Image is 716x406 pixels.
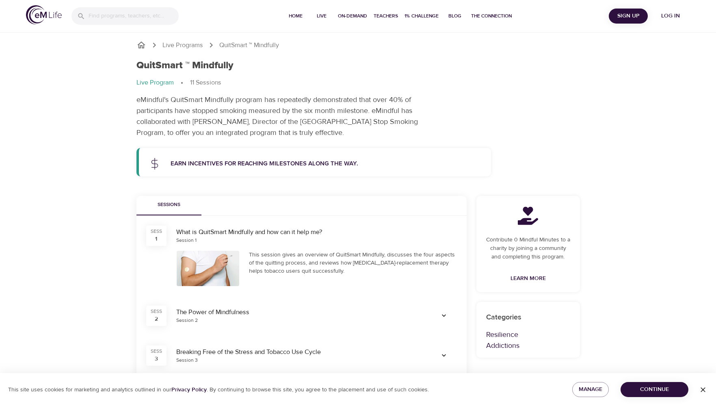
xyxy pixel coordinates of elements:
div: SESS [151,348,162,355]
div: Session 2 [176,317,198,324]
div: What is QuitSmart Mindfully and how can it help me? [176,228,457,237]
div: SESS [151,308,162,315]
div: Breaking Free of the Stress and Tobacco Use Cycle [176,347,421,357]
div: 3 [155,355,158,363]
button: Manage [572,382,609,397]
h1: QuitSmart ™ Mindfully [136,60,234,72]
span: The Connection [471,12,512,20]
span: Live [312,12,331,20]
p: eMindful's QuitSmart Mindfully program has repeatedly demonstrated that over 40% of participants ... [136,94,441,138]
p: Live Program [136,78,174,87]
span: Log in [654,11,687,21]
span: Manage [579,384,602,395]
button: Log in [651,9,690,24]
p: QuitSmart ™ Mindfully [219,41,279,50]
div: Session 1 [176,237,197,244]
span: Blog [445,12,465,20]
span: Sign Up [612,11,645,21]
span: Continue [627,384,682,395]
div: 1 [155,235,157,243]
button: Sign Up [609,9,648,24]
span: On-Demand [338,12,367,20]
div: The Power of Mindfulness [176,308,421,317]
button: Continue [621,382,688,397]
nav: breadcrumb [136,40,580,50]
div: 2 [155,315,158,323]
div: SESS [151,228,162,235]
nav: breadcrumb [136,78,580,88]
div: This session gives an overview of QuitSmart Mindfully, discusses the four aspects of the quitting... [249,251,457,275]
a: Live Programs [162,41,203,50]
a: Learn More [507,271,549,286]
img: logo [26,5,62,24]
p: Contribute 0 Mindful Minutes to a charity by joining a community and completing this program. [486,236,570,261]
p: Resilience [486,329,570,340]
span: Learn More [511,274,546,284]
p: Categories [486,312,570,323]
p: 11 Sessions [190,78,221,87]
span: Home [286,12,305,20]
span: 1% Challenge [405,12,439,20]
p: Earn incentives for reaching milestones along the way. [171,159,482,169]
a: Privacy Policy [171,386,207,393]
p: Addictions [486,340,570,351]
span: Sessions [141,201,197,209]
div: Session 3 [176,357,198,364]
span: Teachers [374,12,398,20]
input: Find programs, teachers, etc... [89,7,179,25]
